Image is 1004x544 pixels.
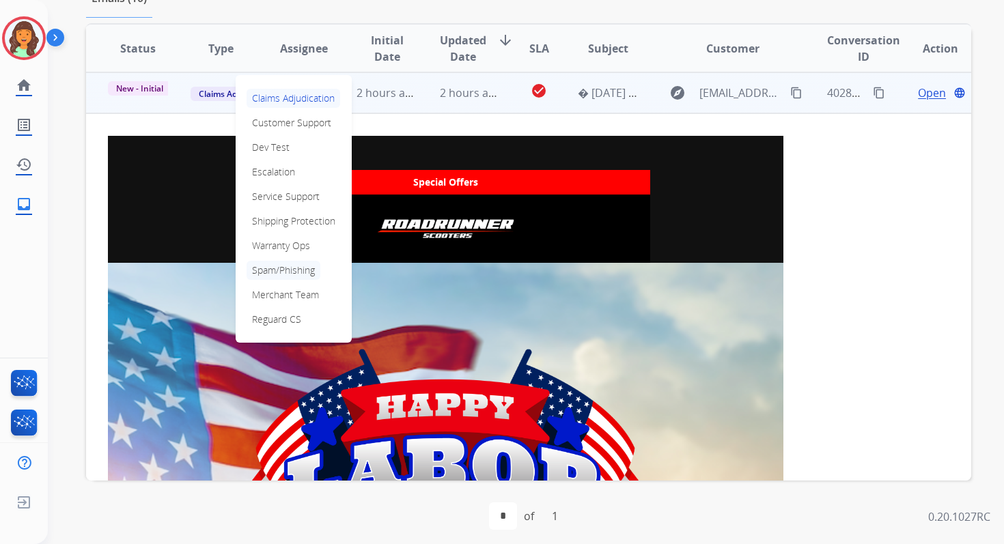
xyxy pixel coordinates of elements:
[208,40,234,57] span: Type
[5,19,43,57] img: avatar
[524,508,534,524] div: of
[247,113,337,132] p: Customer Support
[413,175,478,188] a: Special Offers
[120,40,156,57] span: Status
[357,85,418,100] span: 2 hours ago
[529,40,549,57] span: SLA
[247,285,324,304] p: Merchant Team
[191,87,284,101] span: Claims Adjudication
[888,25,971,72] th: Action
[16,77,32,94] mat-icon: home
[541,502,569,530] div: 1
[827,32,900,65] span: Conversation ID
[531,83,547,99] mat-icon: check_circle
[16,117,32,133] mat-icon: list_alt
[247,89,340,108] p: Claims Adjudication
[108,81,171,96] span: New - Initial
[578,85,757,100] span: � [DATE] Weekend Sale is here! 🛴
[16,156,32,173] mat-icon: history
[440,32,486,65] span: Updated Date
[699,85,783,101] span: [EMAIL_ADDRESS][DOMAIN_NAME]
[247,162,301,182] p: Escalation
[247,261,320,280] p: Spam/Phishing
[247,138,295,157] p: Dev Test
[16,196,32,212] mat-icon: inbox
[790,87,803,99] mat-icon: content_copy
[953,87,966,99] mat-icon: language
[588,40,628,57] span: Subject
[669,85,686,101] mat-icon: explore
[497,32,514,48] mat-icon: arrow_downward
[247,236,316,255] p: Warranty Ops
[247,187,325,206] p: Service Support
[247,212,341,231] p: Shipping Protection
[873,87,885,99] mat-icon: content_copy
[280,40,328,57] span: Assignee
[928,509,990,536] p: 0.20.1027RC
[706,40,759,57] span: Customer
[247,310,307,329] p: Reguard CS
[918,85,946,101] span: Open
[357,32,417,65] span: Initial Date
[369,208,522,249] img: e6f02655-9cc6-4917-bee4-cabdcb27934c.png
[440,85,501,100] span: 2 hours ago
